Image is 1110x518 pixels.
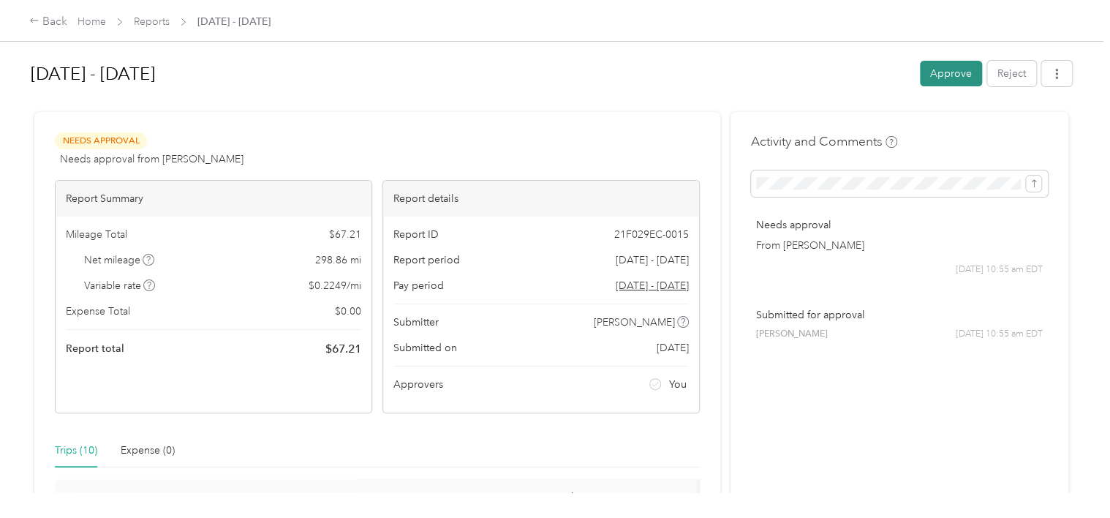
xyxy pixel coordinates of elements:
p: From [PERSON_NAME] [756,238,1043,253]
span: [DATE] - [DATE] [616,252,689,268]
span: [DATE] 10:55 am EDT [956,328,1043,341]
span: $ 67.21 [329,227,361,242]
div: Trips (10) [55,443,97,459]
div: Back [29,13,67,31]
span: 298.86 mi [315,252,361,268]
p: Needs approval [756,217,1043,233]
span: Gross Miles [90,491,144,516]
span: $ 0.00 [335,304,361,319]
span: Variable rate [84,278,156,293]
span: Go to pay period [616,278,689,293]
span: Track Method [552,491,612,516]
a: Reports [134,15,170,28]
span: Net mileage [84,252,155,268]
span: 21F029EC-0015 [614,227,689,242]
span: Report total [66,341,124,356]
iframe: Everlance-gr Chat Button Frame [1028,436,1110,518]
span: [PERSON_NAME] [756,328,828,341]
span: Submitted on [393,340,457,356]
a: Home [78,15,106,28]
div: Expense (0) [121,443,175,459]
span: Needs Approval [55,132,147,149]
span: Approvers [393,377,443,392]
h4: Activity and Comments [751,132,897,151]
span: Expense Total [66,304,130,319]
p: Submitted for approval [756,307,1043,323]
span: $ 0.2249 / mi [309,278,361,293]
span: Needs approval from [PERSON_NAME] [60,151,243,167]
span: [DATE] [657,340,689,356]
div: Report Summary [56,181,371,217]
span: [DATE] - [DATE] [197,14,271,29]
h1: Aug 1 - 31, 2025 [31,56,910,91]
button: Approve [920,61,982,86]
div: Report details [383,181,699,217]
span: Submitter [393,315,439,330]
span: [DATE] 10:55 am EDT [956,263,1043,277]
span: [PERSON_NAME] [594,315,675,330]
span: Pay period [393,278,444,293]
span: Report period [393,252,460,268]
span: You [669,377,687,392]
span: Mileage Total [66,227,127,242]
span: Report ID [393,227,439,242]
button: Reject [987,61,1036,86]
span: $ 67.21 [325,340,361,358]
